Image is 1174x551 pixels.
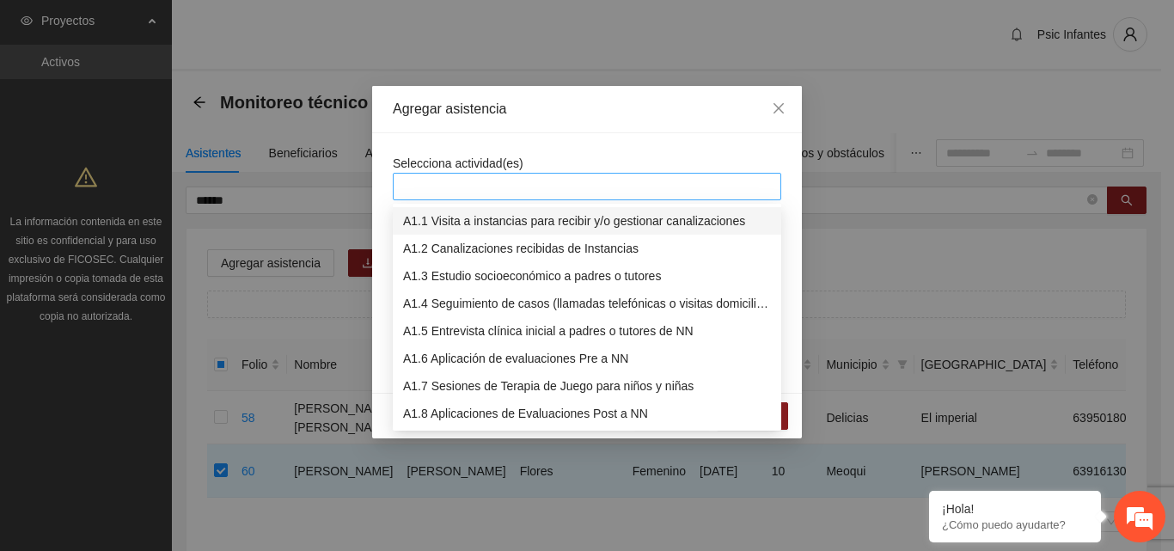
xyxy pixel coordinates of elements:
[393,262,781,290] div: A1.3 Estudio socioeconómico a padres o tutores
[393,372,781,400] div: A1.7 Sesiones de Terapia de Juego para niños y niñas
[282,9,323,50] div: Minimizar ventana de chat en vivo
[403,404,771,423] div: A1.8 Aplicaciones de Evaluaciones Post a NN
[89,88,289,110] div: Chatee con nosotros ahora
[403,294,771,313] div: A1.4 Seguimiento de casos (llamadas telefónicas o visitas domiciliarias)
[403,321,771,340] div: A1.5 Entrevista clínica inicial a padres o tutores de NN
[393,345,781,372] div: A1.6 Aplicación de evaluaciones Pre a NN
[755,86,802,132] button: Close
[393,207,781,235] div: A1.1 Visita a instancias para recibir y/o gestionar canalizaciones
[393,400,781,427] div: A1.8 Aplicaciones de Evaluaciones Post a NN
[942,518,1088,531] p: ¿Cómo puedo ayudarte?
[403,239,771,258] div: A1.2 Canalizaciones recibidas de Instancias
[393,156,523,170] span: Selecciona actividad(es)
[393,100,781,119] div: Agregar asistencia
[942,502,1088,516] div: ¡Hola!
[403,266,771,285] div: A1.3 Estudio socioeconómico a padres o tutores
[772,101,786,115] span: close
[393,317,781,345] div: A1.5 Entrevista clínica inicial a padres o tutores de NN
[403,377,771,395] div: A1.7 Sesiones de Terapia de Juego para niños y niñas
[100,179,237,352] span: Estamos en línea.
[393,235,781,262] div: A1.2 Canalizaciones recibidas de Instancias
[403,349,771,368] div: A1.6 Aplicación de evaluaciones Pre a NN
[403,211,771,230] div: A1.1 Visita a instancias para recibir y/o gestionar canalizaciones
[9,368,327,428] textarea: Escriba su mensaje y pulse “Intro”
[393,290,781,317] div: A1.4 Seguimiento de casos (llamadas telefónicas o visitas domiciliarias)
